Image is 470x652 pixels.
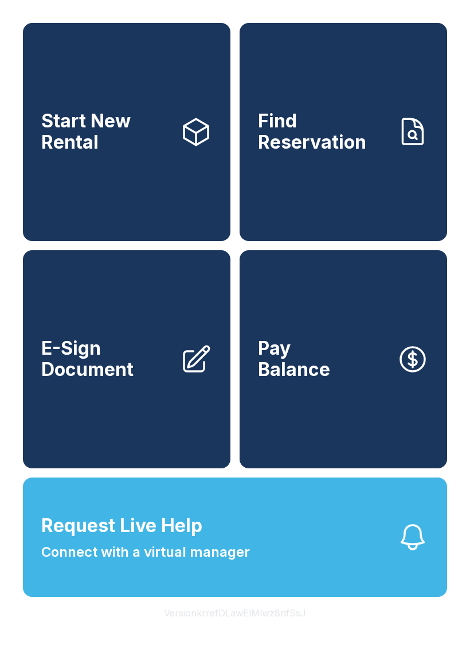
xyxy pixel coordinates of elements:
span: Find Reservation [258,111,387,153]
button: Request Live HelpConnect with a virtual manager [23,478,447,597]
a: Start New Rental [23,23,230,241]
button: VersionkrrefDLawElMlwz8nfSsJ [155,597,315,629]
a: Find Reservation [240,23,447,241]
span: E-Sign Document [41,338,171,380]
span: Start New Rental [41,111,171,153]
span: Pay Balance [258,338,330,380]
span: Connect with a virtual manager [41,542,250,562]
span: Request Live Help [41,512,202,540]
a: E-Sign Document [23,250,230,468]
button: PayBalance [240,250,447,468]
